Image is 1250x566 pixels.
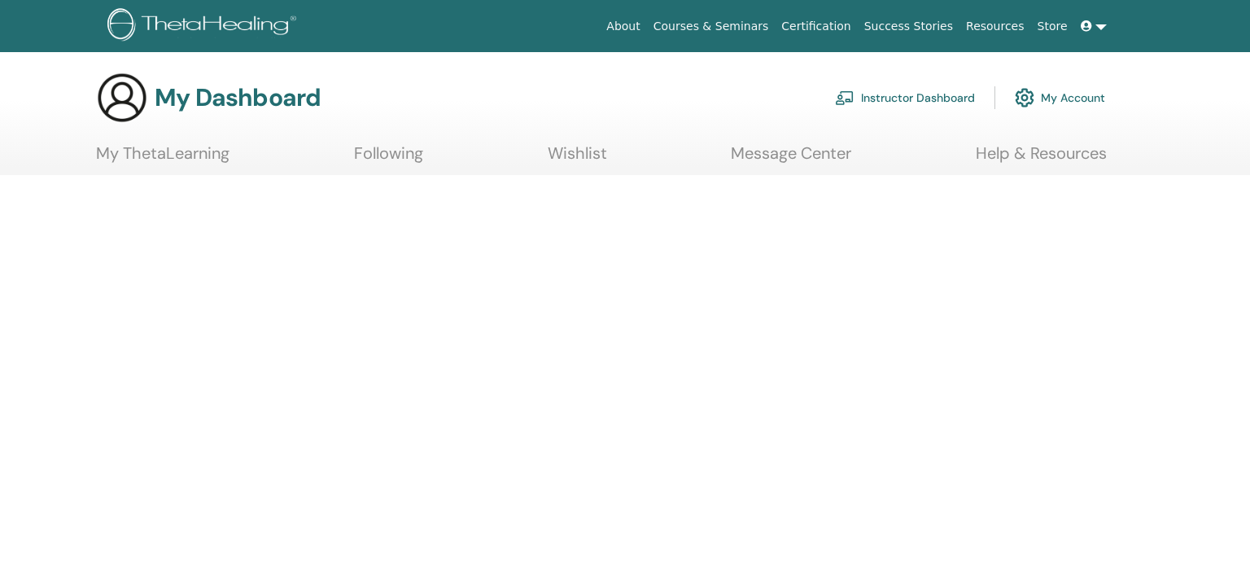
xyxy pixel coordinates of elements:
[96,72,148,124] img: generic-user-icon.jpg
[1015,80,1105,116] a: My Account
[775,11,857,42] a: Certification
[600,11,646,42] a: About
[959,11,1031,42] a: Resources
[858,11,959,42] a: Success Stories
[354,143,423,175] a: Following
[107,8,302,45] img: logo.png
[1031,11,1074,42] a: Store
[548,143,607,175] a: Wishlist
[976,143,1107,175] a: Help & Resources
[835,90,854,105] img: chalkboard-teacher.svg
[1015,84,1034,112] img: cog.svg
[731,143,851,175] a: Message Center
[96,143,229,175] a: My ThetaLearning
[155,83,321,112] h3: My Dashboard
[647,11,776,42] a: Courses & Seminars
[835,80,975,116] a: Instructor Dashboard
